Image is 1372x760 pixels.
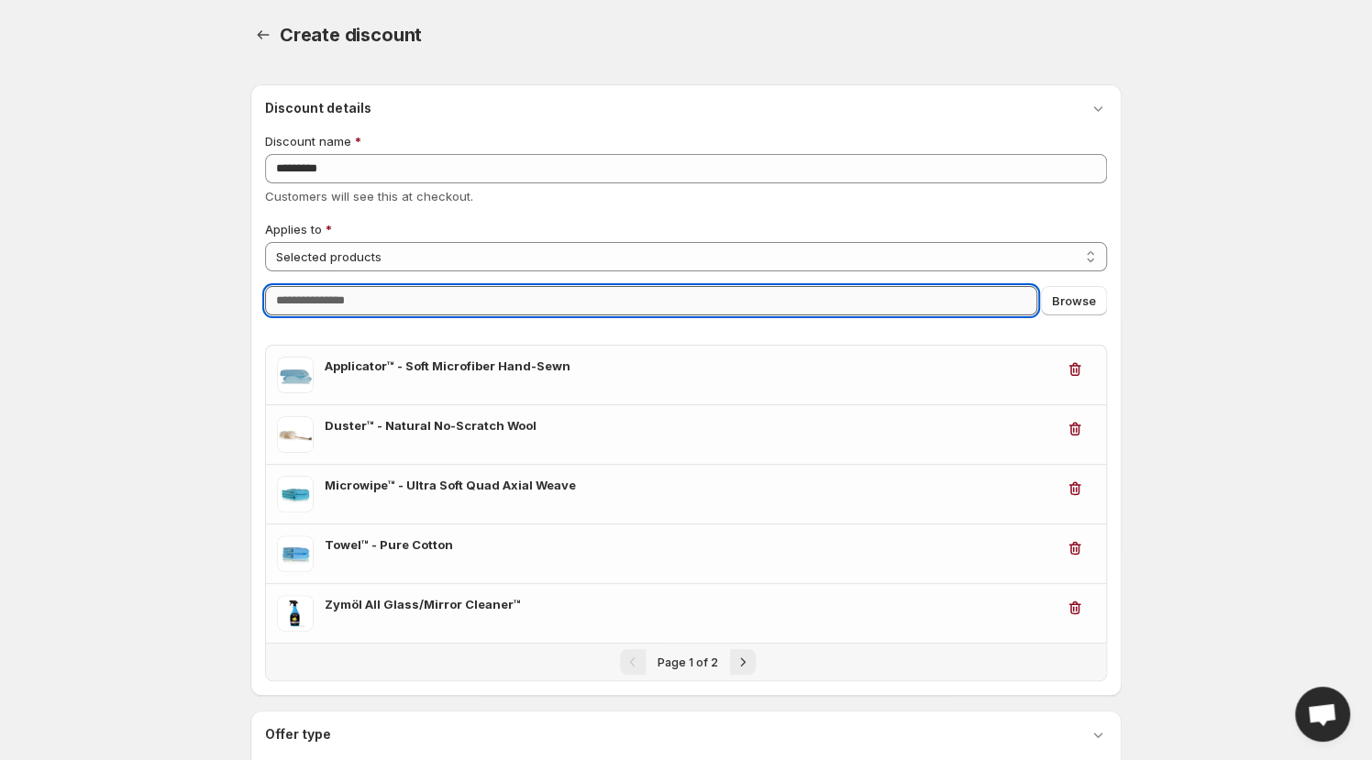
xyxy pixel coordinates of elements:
[1295,687,1350,742] div: Open chat
[1041,286,1107,315] button: Browse
[325,476,1055,494] h3: Microwipe™ - Ultra Soft Quad Axial Weave
[325,357,1055,375] h3: Applicator™ - Soft Microfiber Hand-Sewn
[265,222,322,237] span: Applies to
[325,595,1055,613] h3: Zymöl All Glass/Mirror Cleaner™
[265,189,473,204] span: Customers will see this at checkout.
[280,24,422,46] span: Create discount
[658,655,718,669] span: Page 1 of 2
[325,535,1055,554] h3: Towel™ - Pure Cotton
[325,416,1055,435] h3: Duster™ - Natural No-Scratch Wool
[266,643,1106,680] nav: Pagination
[265,99,371,117] h3: Discount details
[1052,292,1096,310] span: Browse
[265,725,331,743] h3: Offer type
[265,134,351,149] span: Discount name
[730,649,756,675] button: Next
